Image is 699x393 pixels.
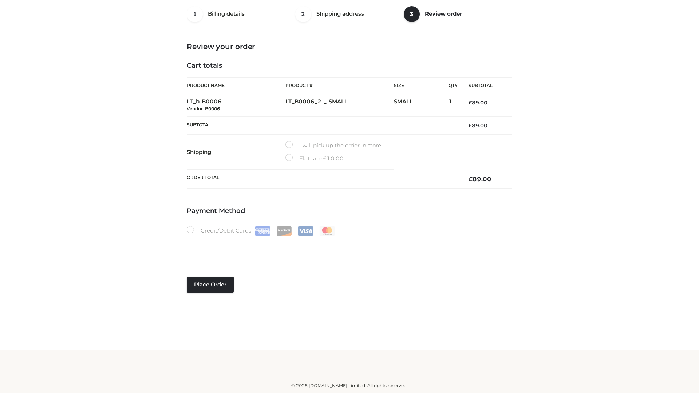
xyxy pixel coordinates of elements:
label: Flat rate: [285,154,344,163]
th: Shipping [187,135,285,170]
td: LT_b-B0006 [187,94,285,117]
button: Place order [187,277,234,293]
td: SMALL [394,94,449,117]
div: © 2025 [DOMAIN_NAME] Limited. All rights reserved. [108,382,591,389]
th: Subtotal [458,78,512,94]
bdi: 89.00 [469,122,487,129]
img: Visa [298,226,313,236]
th: Size [394,78,445,94]
th: Product Name [187,77,285,94]
span: £ [323,155,327,162]
span: £ [469,175,473,183]
img: Amex [255,226,270,236]
span: £ [469,99,472,106]
th: Product # [285,77,394,94]
img: Discover [276,226,292,236]
label: Credit/Debit Cards [187,226,336,236]
bdi: 89.00 [469,99,487,106]
th: Order Total [187,170,458,189]
h4: Payment Method [187,207,512,215]
td: LT_B0006_2-_-SMALL [285,94,394,117]
bdi: 10.00 [323,155,344,162]
th: Subtotal [187,116,458,134]
h4: Cart totals [187,62,512,70]
label: I will pick up the order in store. [285,141,382,150]
img: Mastercard [319,226,335,236]
bdi: 89.00 [469,175,491,183]
h3: Review your order [187,42,512,51]
td: 1 [449,94,458,117]
iframe: Secure payment input frame [185,234,511,261]
span: £ [469,122,472,129]
th: Qty [449,77,458,94]
small: Vendor: B0006 [187,106,220,111]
